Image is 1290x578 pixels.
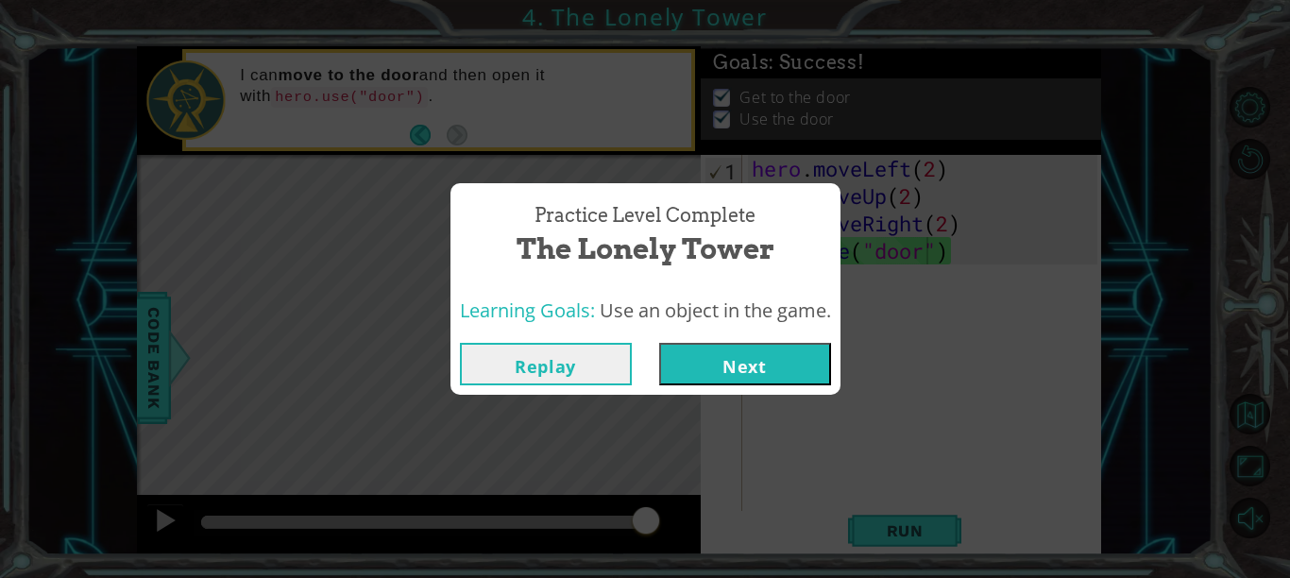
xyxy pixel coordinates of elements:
span: Use an object in the game. [600,297,831,323]
span: Learning Goals: [460,297,595,323]
button: Next [659,343,831,385]
span: Practice Level Complete [535,202,755,229]
span: The Lonely Tower [517,229,774,269]
button: Replay [460,343,632,385]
